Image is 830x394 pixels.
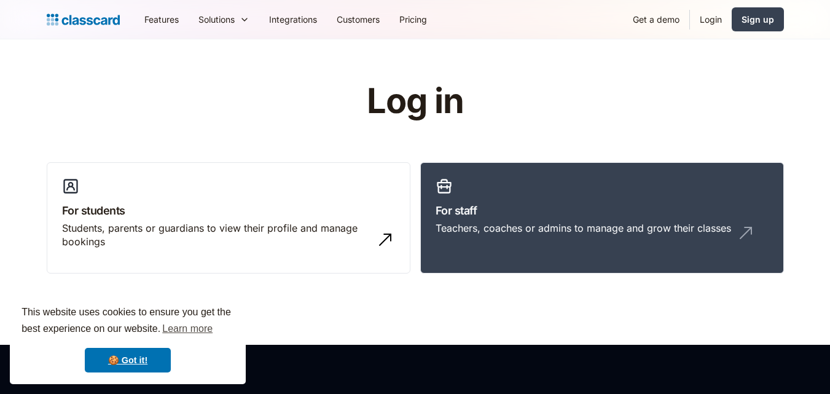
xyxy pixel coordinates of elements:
a: Features [135,6,189,33]
a: Get a demo [623,6,689,33]
div: Solutions [189,6,259,33]
div: Students, parents or guardians to view their profile and manage bookings [62,221,370,249]
a: For studentsStudents, parents or guardians to view their profile and manage bookings [47,162,410,274]
div: cookieconsent [10,293,246,384]
a: home [47,11,120,28]
h3: For staff [436,202,769,219]
div: Solutions [198,13,235,26]
a: Sign up [732,7,784,31]
span: This website uses cookies to ensure you get the best experience on our website. [22,305,234,338]
h1: Log in [220,82,610,120]
a: Login [690,6,732,33]
h3: For students [62,202,395,219]
div: Sign up [742,13,774,26]
a: dismiss cookie message [85,348,171,372]
a: learn more about cookies [160,320,214,338]
a: For staffTeachers, coaches or admins to manage and grow their classes [420,162,784,274]
a: Integrations [259,6,327,33]
a: Pricing [390,6,437,33]
a: Customers [327,6,390,33]
div: Teachers, coaches or admins to manage and grow their classes [436,221,731,235]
